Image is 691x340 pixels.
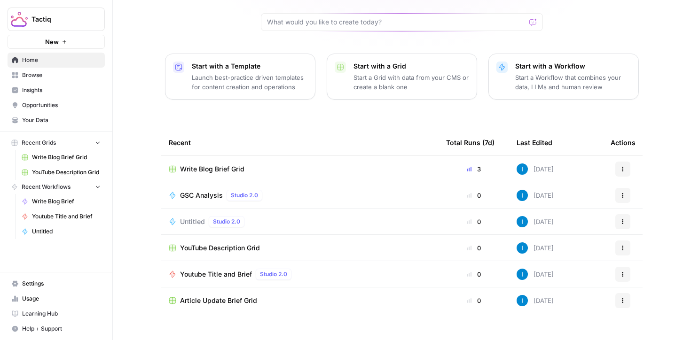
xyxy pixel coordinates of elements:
div: 0 [446,243,502,253]
div: 0 [446,296,502,305]
button: Workspace: Tactiq [8,8,105,31]
a: Your Data [8,113,105,128]
a: Opportunities [8,98,105,113]
div: [DATE] [517,269,554,280]
div: 0 [446,270,502,279]
p: Start with a Grid [353,62,469,71]
img: 9c214t0f3b5geutttef12cxkr8cb [517,163,528,175]
div: 3 [446,164,502,174]
div: [DATE] [517,190,554,201]
a: Usage [8,291,105,306]
button: New [8,35,105,49]
a: Write Blog Brief Grid [169,164,431,174]
button: Start with a TemplateLaunch best-practice driven templates for content creation and operations [165,54,315,100]
a: Browse [8,68,105,83]
span: Untitled [32,227,101,236]
span: Help + Support [22,325,101,333]
button: Recent Grids [8,136,105,150]
a: Home [8,53,105,68]
div: Total Runs (7d) [446,130,495,155]
button: Recent Workflows [8,180,105,194]
span: Home [22,56,101,64]
span: Settings [22,279,101,288]
a: Settings [8,276,105,291]
span: Recent Workflows [22,183,71,191]
div: 0 [446,191,502,200]
input: What would you like to create today? [267,17,526,27]
a: Untitled [17,224,105,239]
span: Article Update Brief Grid [180,296,257,305]
span: Write Blog Brief [32,197,101,206]
img: Tactiq Logo [11,11,28,28]
span: Write Blog Brief Grid [180,164,244,174]
span: Opportunities [22,101,101,109]
img: 9c214t0f3b5geutttef12cxkr8cb [517,190,528,201]
span: Tactiq [31,15,88,24]
span: Browse [22,71,101,79]
a: Learning Hub [8,306,105,321]
span: Studio 2.0 [213,217,240,226]
div: Recent [169,130,431,155]
a: YouTube Description Grid [169,243,431,253]
span: Studio 2.0 [260,270,287,278]
button: Start with a WorkflowStart a Workflow that combines your data, LLMs and human review [488,54,639,100]
a: Insights [8,83,105,98]
a: Article Update Brief Grid [169,296,431,305]
span: Recent Grids [22,139,56,147]
span: YouTube Description Grid [32,168,101,177]
a: Write Blog Brief Grid [17,150,105,165]
span: Untitled [180,217,205,226]
span: Studio 2.0 [231,191,258,200]
span: Insights [22,86,101,94]
p: Start a Workflow that combines your data, LLMs and human review [515,73,631,92]
img: 9c214t0f3b5geutttef12cxkr8cb [517,295,528,306]
span: Youtube Title and Brief [180,270,252,279]
span: Your Data [22,116,101,124]
p: Start with a Workflow [515,62,631,71]
p: Start with a Template [192,62,307,71]
a: GSC AnalysisStudio 2.0 [169,190,431,201]
p: Start a Grid with data from your CMS or create a blank one [353,73,469,92]
div: [DATE] [517,163,554,175]
span: Write Blog Brief Grid [32,153,101,162]
a: Youtube Title and Brief [17,209,105,224]
a: Write Blog Brief [17,194,105,209]
div: [DATE] [517,216,554,227]
span: YouTube Description Grid [180,243,260,253]
p: Launch best-practice driven templates for content creation and operations [192,73,307,92]
div: [DATE] [517,242,554,254]
span: Learning Hub [22,309,101,318]
a: Youtube Title and BriefStudio 2.0 [169,269,431,280]
img: 9c214t0f3b5geutttef12cxkr8cb [517,242,528,254]
span: Usage [22,294,101,303]
div: 0 [446,217,502,226]
a: YouTube Description Grid [17,165,105,180]
div: [DATE] [517,295,554,306]
div: Last Edited [517,130,552,155]
img: 9c214t0f3b5geutttef12cxkr8cb [517,269,528,280]
img: 9c214t0f3b5geutttef12cxkr8cb [517,216,528,227]
div: Actions [611,130,636,155]
button: Help + Support [8,321,105,336]
a: UntitledStudio 2.0 [169,216,431,227]
button: Start with a GridStart a Grid with data from your CMS or create a blank one [327,54,477,100]
span: Youtube Title and Brief [32,212,101,221]
span: New [45,37,59,46]
span: GSC Analysis [180,191,223,200]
